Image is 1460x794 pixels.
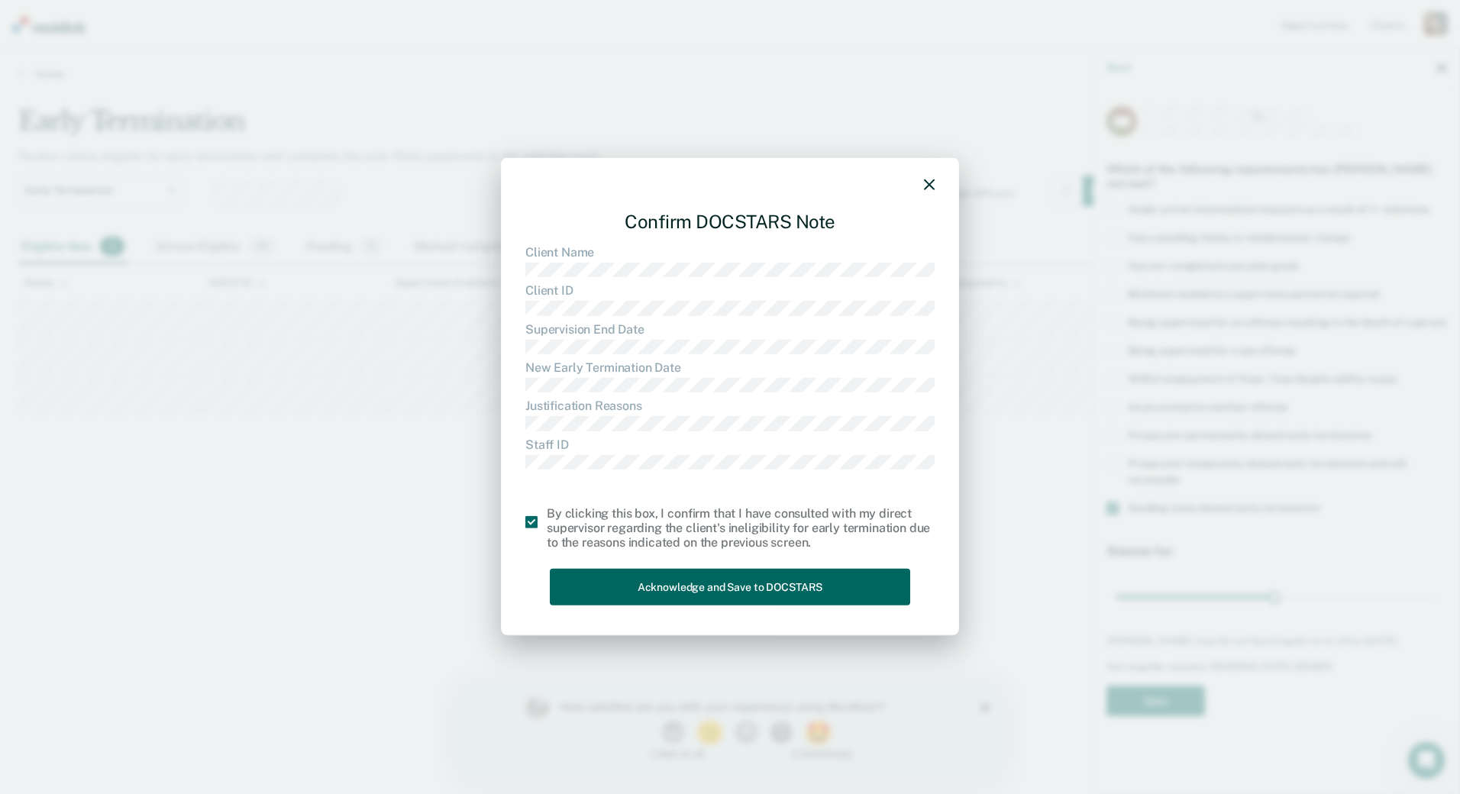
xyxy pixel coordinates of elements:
dt: Supervision End Date [525,321,935,336]
dt: New Early Termination Date [525,360,935,375]
button: 1 [205,41,231,64]
div: How satisfied are you with your experience using Recidiviz? [104,20,457,34]
dt: Staff ID [525,437,935,451]
dt: Justification Reasons [525,399,935,413]
div: Confirm DOCSTARS Note [525,198,935,245]
img: Profile image for Kim [67,15,92,40]
dt: Client Name [525,245,935,260]
div: 5 - Extremely [335,69,480,79]
dt: Client ID [525,283,935,298]
div: Close survey [524,23,533,32]
div: 1 - Not at all [104,69,248,79]
div: By clicking this box, I confirm that I have consulted with my direct supervisor regarding the cli... [547,506,935,550]
button: 5 [347,41,379,64]
button: Acknowledge and Save to DOCSTARS [550,568,910,605]
button: 4 [313,41,340,64]
button: 3 [278,41,305,64]
button: 2 [239,41,270,64]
